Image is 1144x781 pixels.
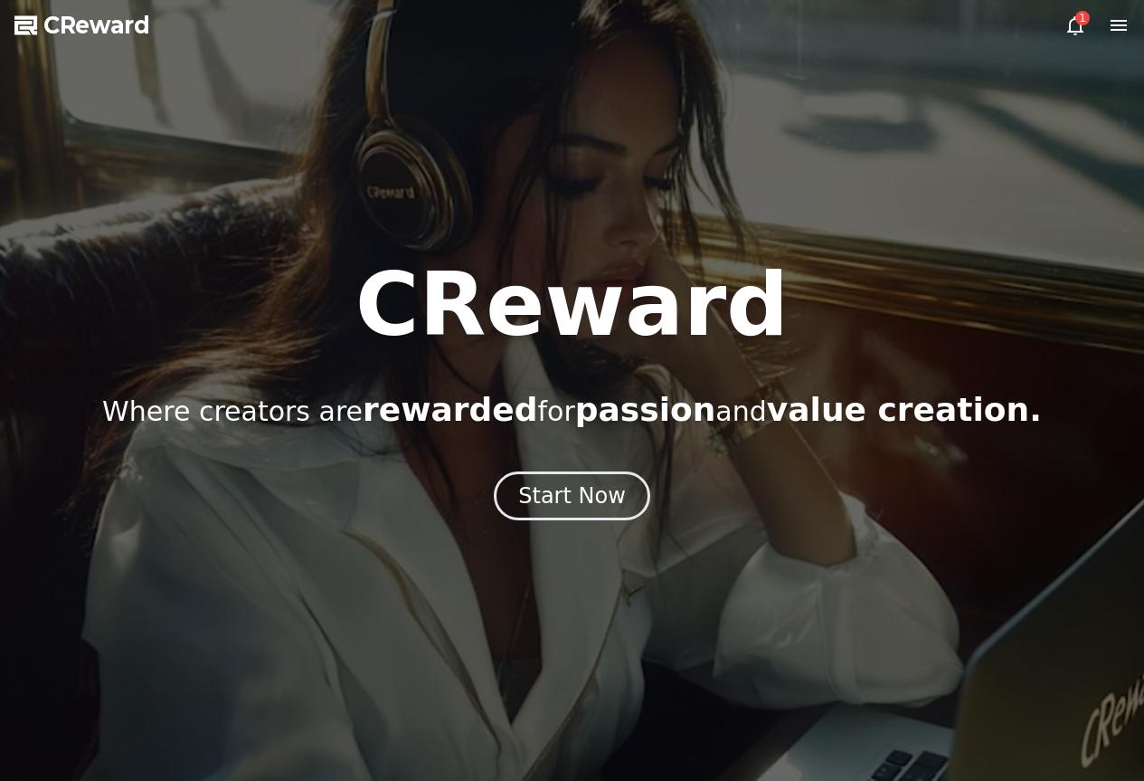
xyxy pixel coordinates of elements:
[14,11,150,40] a: CReward
[355,262,789,348] h1: CReward
[494,490,650,507] a: Start Now
[767,391,1042,428] span: value creation.
[102,392,1042,428] p: Where creators are for and
[1064,14,1086,36] a: 1
[43,11,150,40] span: CReward
[518,481,626,510] div: Start Now
[575,391,716,428] span: passion
[363,391,537,428] span: rewarded
[1075,11,1090,25] div: 1
[494,471,650,520] button: Start Now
